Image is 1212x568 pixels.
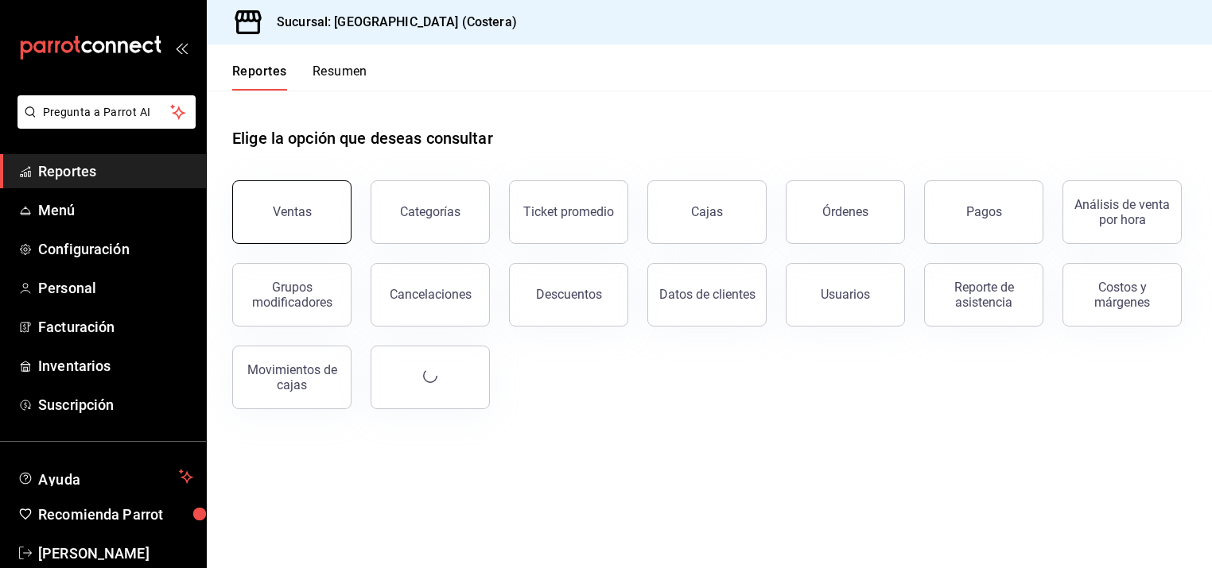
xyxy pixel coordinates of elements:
[38,543,193,564] span: [PERSON_NAME]
[232,346,352,409] button: Movimientos de cajas
[390,287,472,302] div: Cancelaciones
[924,263,1043,327] button: Reporte de asistencia
[1062,263,1182,327] button: Costos y márgenes
[924,180,1043,244] button: Pagos
[273,204,312,219] div: Ventas
[232,180,352,244] button: Ventas
[659,287,756,302] div: Datos de clientes
[11,115,196,132] a: Pregunta a Parrot AI
[38,504,193,525] span: Recomienda Parrot
[243,280,341,310] div: Grupos modificadores
[38,467,173,486] span: Ayuda
[175,41,188,54] button: open_drawer_menu
[509,180,628,244] button: Ticket promedio
[243,362,341,392] div: Movimientos de cajas
[400,204,460,219] div: Categorías
[232,126,493,150] h1: Elige la opción que deseas consultar
[647,263,767,327] button: Datos de clientes
[1073,197,1171,227] div: Análisis de venta por hora
[43,104,171,121] span: Pregunta a Parrot AI
[647,180,767,244] a: Cajas
[822,204,868,219] div: Órdenes
[786,180,905,244] button: Órdenes
[509,263,628,327] button: Descuentos
[371,180,490,244] button: Categorías
[232,263,352,327] button: Grupos modificadores
[786,263,905,327] button: Usuarios
[536,287,602,302] div: Descuentos
[232,64,367,91] div: navigation tabs
[691,203,724,222] div: Cajas
[264,13,517,32] h3: Sucursal: [GEOGRAPHIC_DATA] (Costera)
[821,287,870,302] div: Usuarios
[313,64,367,91] button: Resumen
[1062,180,1182,244] button: Análisis de venta por hora
[371,263,490,327] button: Cancelaciones
[232,64,287,91] button: Reportes
[523,204,614,219] div: Ticket promedio
[38,238,193,260] span: Configuración
[966,204,1002,219] div: Pagos
[38,277,193,299] span: Personal
[17,95,196,129] button: Pregunta a Parrot AI
[1073,280,1171,310] div: Costos y márgenes
[38,316,193,338] span: Facturación
[38,355,193,377] span: Inventarios
[934,280,1033,310] div: Reporte de asistencia
[38,199,193,221] span: Menú
[38,394,193,415] span: Suscripción
[38,160,193,182] span: Reportes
